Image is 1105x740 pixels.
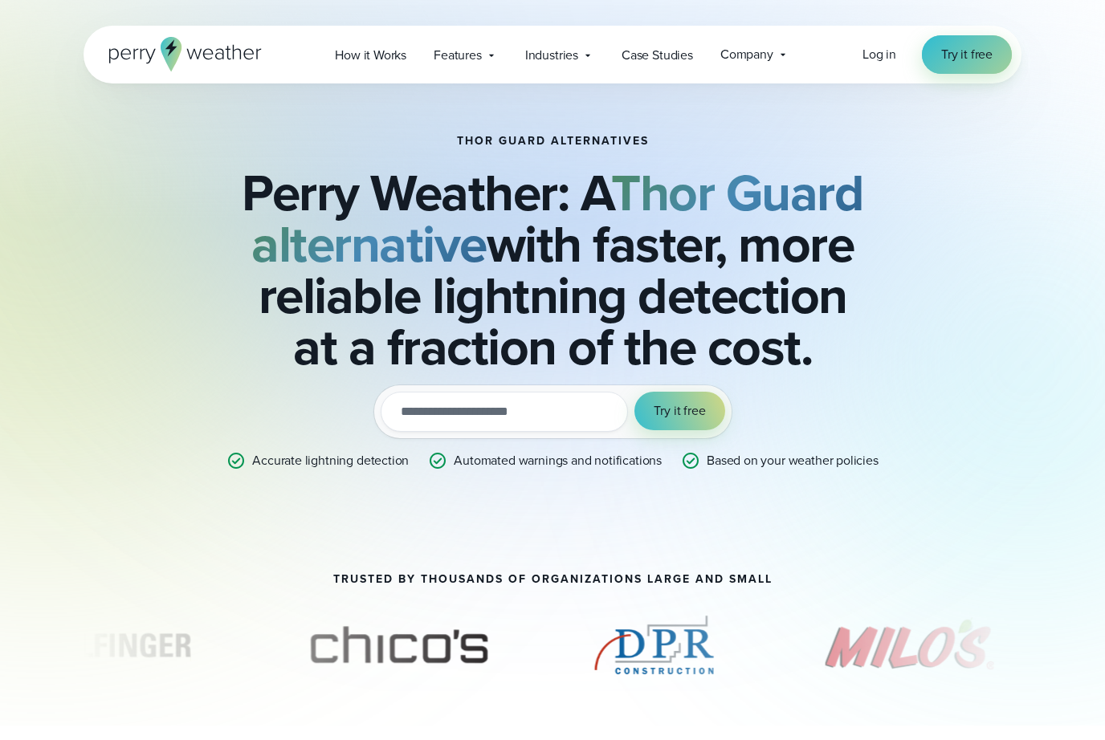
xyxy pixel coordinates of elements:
div: 3 of 11 [590,605,719,685]
img: DPR-Construction.svg [590,605,719,685]
div: 2 of 11 [284,605,512,685]
img: Chicos.svg [284,605,512,685]
span: Try it free [654,401,705,421]
span: Industries [525,46,578,65]
a: Try it free [922,35,1012,74]
p: Based on your weather policies [707,451,879,470]
strong: Thor Guard alternative [251,155,863,282]
h1: THOR GUARD ALTERNATIVES [457,135,649,148]
span: Company [720,45,773,64]
a: Log in [862,45,896,64]
span: Features [434,46,482,65]
span: Case Studies [622,46,693,65]
a: Case Studies [608,39,707,71]
p: Automated warnings and notifications [454,451,662,470]
span: Try it free [941,45,993,64]
div: 4 of 11 [796,605,1024,685]
h2: Perry Weather: A with faster, more reliable lightning detection at a fraction of the cost. [164,167,941,372]
p: Accurate lightning detection [252,451,409,470]
a: How it Works [321,39,420,71]
h2: Trusted by thousands of organizations large and small [333,573,773,586]
div: slideshow [84,605,1021,693]
span: Log in [862,45,896,63]
span: How it Works [335,46,406,65]
button: Try it free [634,392,724,430]
img: Milos.svg [796,605,1024,685]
